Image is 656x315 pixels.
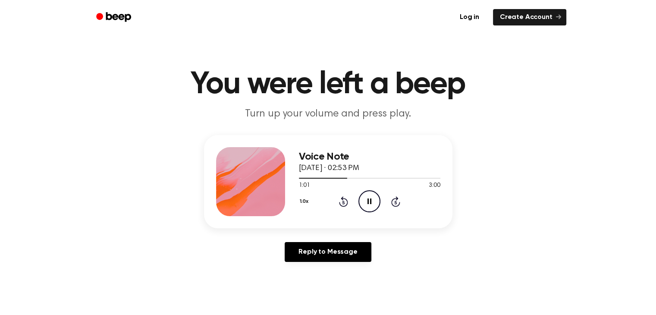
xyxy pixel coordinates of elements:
a: Create Account [493,9,566,25]
span: 1:01 [299,181,310,190]
p: Turn up your volume and press play. [163,107,494,121]
a: Reply to Message [285,242,371,262]
h3: Voice Note [299,151,440,163]
button: 1.0x [299,194,312,209]
span: [DATE] · 02:53 PM [299,164,359,172]
a: Log in [451,7,488,27]
a: Beep [90,9,139,26]
span: 3:00 [429,181,440,190]
h1: You were left a beep [107,69,549,100]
